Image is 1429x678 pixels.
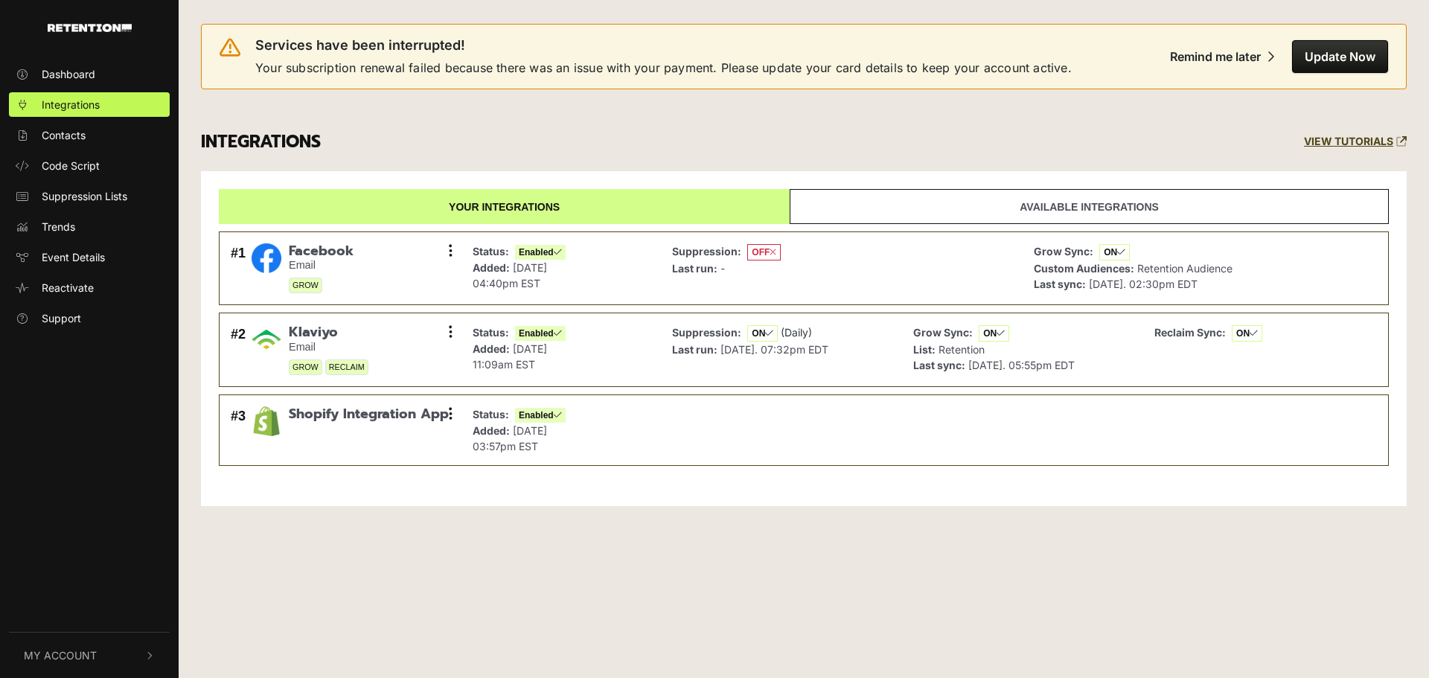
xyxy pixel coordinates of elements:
span: ON [747,325,778,342]
span: [DATE]. 02:30pm EDT [1089,278,1198,290]
strong: Added: [473,424,510,437]
strong: Last sync: [1034,278,1086,290]
span: Event Details [42,249,105,265]
span: Reactivate [42,280,94,295]
strong: Status: [473,326,509,339]
strong: Last run: [672,343,717,356]
span: OFF [747,244,781,260]
span: Enabled [515,408,566,423]
span: Your subscription renewal failed because there was an issue with your payment. Please update your... [255,59,1072,77]
strong: Added: [473,261,510,274]
span: [DATE] 03:57pm EST [473,424,547,452]
strong: Grow Sync: [1034,245,1093,258]
button: My Account [9,633,170,678]
strong: Suppression: [672,245,741,258]
a: Suppression Lists [9,184,170,208]
span: [DATE]. 07:32pm EDT [720,343,828,356]
span: Dashboard [42,66,95,82]
div: Remind me later [1170,49,1261,64]
span: My Account [24,647,97,663]
a: Reactivate [9,275,170,300]
img: Retention.com [48,24,132,32]
strong: Last run: [672,262,717,275]
span: Integrations [42,97,100,112]
span: GROW [289,278,322,293]
div: #1 [231,243,246,294]
h3: INTEGRATIONS [201,132,321,153]
span: Code Script [42,158,100,173]
span: Retention Audience [1137,262,1233,275]
span: GROW [289,359,322,375]
span: Enabled [515,245,566,260]
a: Support [9,306,170,330]
strong: Last sync: [913,359,965,371]
strong: Status: [473,408,509,420]
span: ON [1099,244,1130,260]
a: Trends [9,214,170,239]
span: RECLAIM [325,359,368,375]
strong: Added: [473,342,510,355]
small: Email [289,341,368,354]
span: [DATE] 04:40pm EST [473,261,547,290]
strong: Custom Audiences: [1034,262,1134,275]
span: Support [42,310,81,326]
div: #3 [231,406,246,454]
span: ON [1232,325,1262,342]
span: [DATE]. 05:55pm EDT [968,359,1075,371]
strong: Reclaim Sync: [1154,326,1226,339]
a: Contacts [9,123,170,147]
img: Shopify Integration App [252,406,281,436]
strong: Suppression: [672,326,741,339]
button: Update Now [1292,40,1388,73]
span: Shopify Integration App [289,406,449,423]
span: Contacts [42,127,86,143]
img: Klaviyo [252,324,281,354]
img: Facebook [252,243,281,273]
span: Enabled [515,326,566,341]
span: Facebook [289,243,354,260]
span: Retention [939,343,985,356]
div: #2 [231,324,246,375]
a: VIEW TUTORIALS [1304,135,1407,148]
a: Event Details [9,245,170,269]
span: Suppression Lists [42,188,127,204]
strong: List: [913,343,936,356]
a: Available integrations [790,189,1389,224]
span: Services have been interrupted! [255,36,465,54]
span: ON [979,325,1009,342]
a: Integrations [9,92,170,117]
a: Dashboard [9,62,170,86]
button: Remind me later [1158,40,1286,73]
span: Klaviyo [289,324,368,341]
span: (Daily) [781,326,812,339]
span: - [720,262,725,275]
a: Code Script [9,153,170,178]
strong: Status: [473,245,509,258]
strong: Grow Sync: [913,326,973,339]
small: Email [289,259,354,272]
span: Trends [42,219,75,234]
a: Your integrations [219,189,790,224]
